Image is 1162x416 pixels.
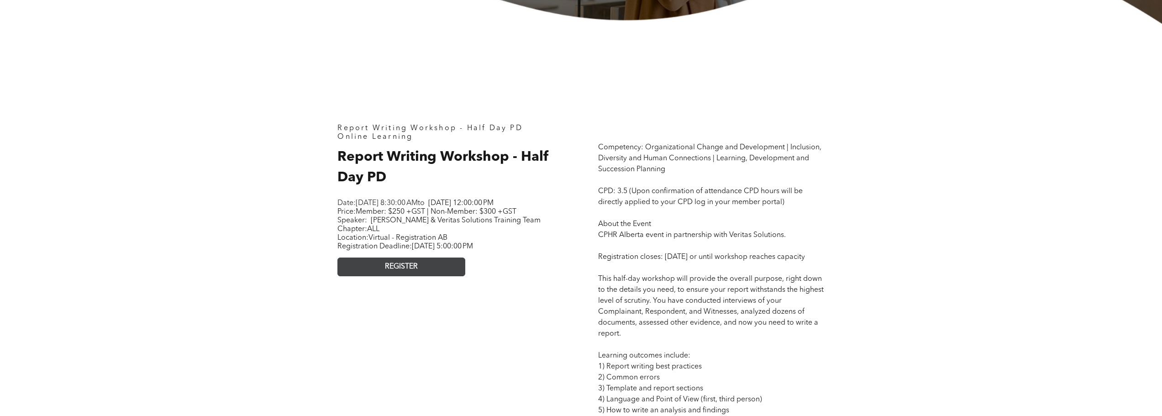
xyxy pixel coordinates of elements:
[428,200,494,207] span: [DATE] 12:00:00 PM
[337,125,522,132] span: Report Writing Workshop - Half Day PD
[412,243,473,250] span: [DATE] 5:00:00 PM
[385,263,418,271] span: REGISTER
[337,150,549,184] span: Report Writing Workshop - Half Day PD
[337,234,473,250] span: Location: Registration Deadline:
[337,200,425,207] span: Date: to
[337,226,379,233] span: Chapter:
[356,200,418,207] span: [DATE] 8:30:00 AM
[337,133,413,141] span: Online Learning
[337,217,367,224] span: Speaker:
[337,258,465,276] a: REGISTER
[337,208,516,216] span: Price:
[368,234,447,242] span: Virtual - Registration AB
[356,208,516,216] span: Member: $250 +GST | Non-Member: $300 +GST
[367,226,379,233] span: ALL
[371,217,541,224] span: [PERSON_NAME] & Veritas Solutions Training Team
